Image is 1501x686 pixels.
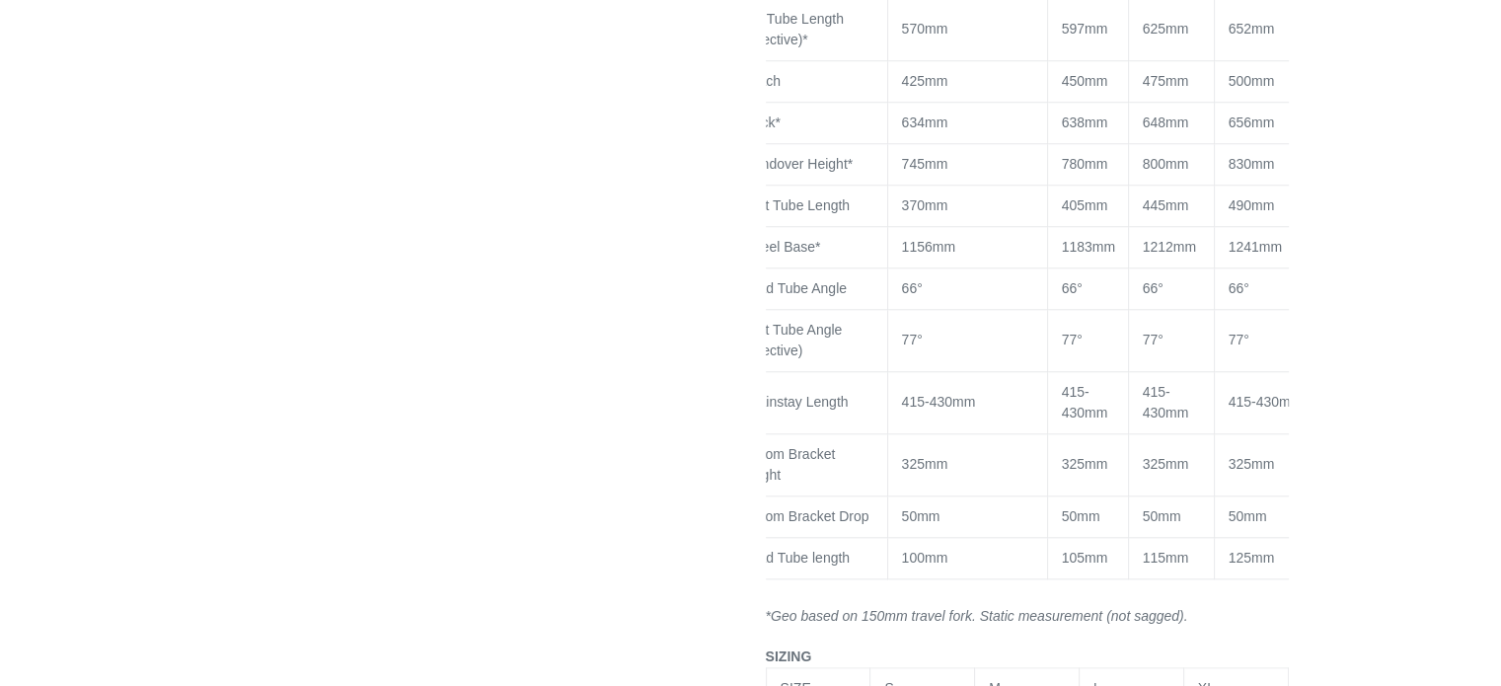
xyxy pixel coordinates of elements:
span: 415-430mm [902,394,976,410]
span: Bottom Bracket Drop [741,508,869,524]
span: Wheel Base* [741,239,821,255]
td: Bottom Bracket Height [726,433,887,495]
span: 66° [1143,280,1163,296]
span: 597mm [1062,21,1108,37]
span: 325mm [1229,456,1275,472]
span: 780mm [1062,156,1108,172]
span: 405mm [1062,197,1108,213]
span: 50mm [1062,508,1100,524]
span: Seat Tube Length [741,197,851,213]
span: 625mm [1143,21,1189,37]
span: 77° [1062,332,1083,347]
span: 325mm [1062,456,1108,472]
span: Head Tube Angle [741,280,847,296]
span: 1156mm [902,239,955,255]
span: 500mm [1229,73,1275,89]
span: 325mm [1143,456,1189,472]
span: Chainstay Length [741,394,849,410]
span: 50mm [902,508,940,524]
span: 570mm [902,21,948,37]
span: 638mm [1062,114,1108,130]
span: 66° [1229,280,1249,296]
span: Standover Height* [741,156,854,172]
span: 445mm [1143,197,1189,213]
span: 77° [1143,332,1163,347]
span: 450mm [1062,73,1108,89]
span: 652mm [1229,21,1275,37]
span: 50mm [1229,508,1267,524]
span: Head Tube length [741,550,851,566]
span: 800mm [1143,156,1189,172]
span: 325mm [902,456,948,472]
span: Seat Tube Angle (Effective) [741,322,843,358]
span: 77° [1229,332,1249,347]
span: 1241mm [1229,239,1282,255]
span: 415-430mm [1143,384,1189,420]
span: 475mm [1143,73,1189,89]
span: 830mm [1229,156,1275,172]
span: 745mm [902,156,948,172]
span: Top Tube Length (Effective)* [741,11,844,47]
span: SIZING [766,648,812,664]
span: 100mm [902,550,948,566]
span: 66° [902,280,923,296]
span: 425mm [902,73,948,89]
span: 370mm [902,197,948,213]
span: 415-430mm [1229,394,1303,410]
span: 656mm [1229,114,1275,130]
span: 1183mm [1062,239,1115,255]
span: 125mm [1229,550,1275,566]
span: 50mm [1143,508,1181,524]
span: 490mm [1229,197,1275,213]
span: 1212mm [1143,239,1196,255]
span: 648mm [1143,114,1189,130]
i: *Geo based on 150mm travel fork. Static measurement (not sagged). [766,608,1188,624]
span: 66° [1062,280,1083,296]
span: 105mm [1062,550,1108,566]
span: Stack* [741,114,781,130]
span: 77° [902,332,923,347]
span: 115mm [1143,550,1189,566]
span: 415-430mm [1062,384,1108,420]
span: 634mm [902,114,948,130]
